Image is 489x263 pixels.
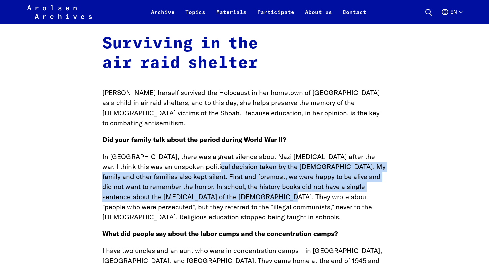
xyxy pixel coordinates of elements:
[211,8,252,24] a: Materials
[146,4,372,20] nav: Primary
[102,229,338,238] strong: What did people say about the labor camps and the concentration camps?
[102,36,258,71] strong: Surviving in the air raid shelter
[252,8,300,24] a: Participate
[300,8,337,24] a: About us
[337,8,372,24] a: Contact
[102,151,387,222] p: In [GEOGRAPHIC_DATA], there was a great silence about Nazi [MEDICAL_DATA] after the war. I think ...
[180,8,211,24] a: Topics
[441,8,462,24] button: English, language selection
[146,8,180,24] a: Archive
[102,88,387,128] p: [PERSON_NAME] herself survived the Holocaust in her hometown of [GEOGRAPHIC_DATA] as a child in a...
[102,135,286,144] strong: Did your family talk about the period during World War II?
